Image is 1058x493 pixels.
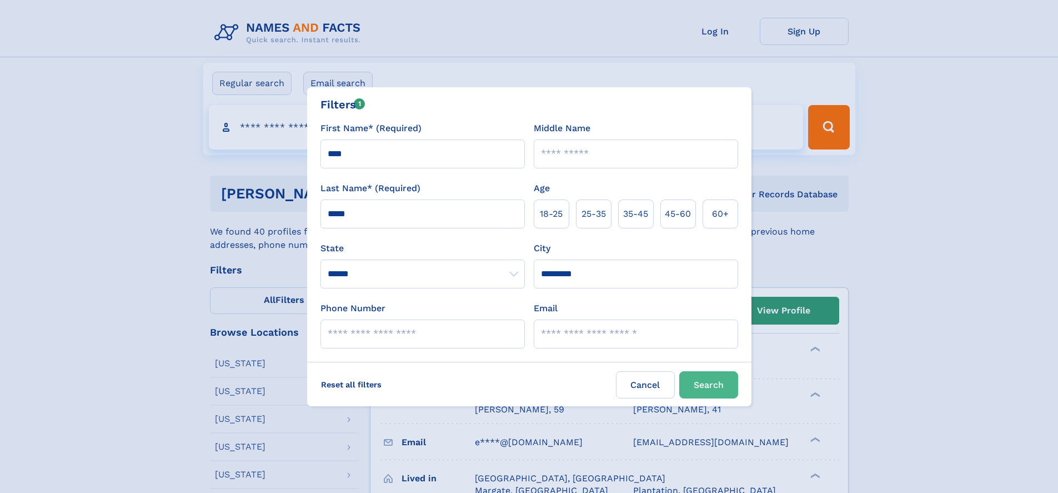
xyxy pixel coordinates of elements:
label: Phone Number [320,302,385,315]
label: Reset all filters [314,371,389,398]
label: Age [534,182,550,195]
label: State [320,242,525,255]
label: Email [534,302,558,315]
span: 35‑45 [623,207,648,221]
span: 45‑60 [665,207,691,221]
span: 60+ [712,207,729,221]
label: Cancel [616,371,675,399]
div: Filters [320,96,365,113]
label: Middle Name [534,122,590,135]
button: Search [679,371,738,399]
span: 18‑25 [540,207,563,221]
label: Last Name* (Required) [320,182,420,195]
span: 25‑35 [581,207,606,221]
label: City [534,242,550,255]
label: First Name* (Required) [320,122,422,135]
